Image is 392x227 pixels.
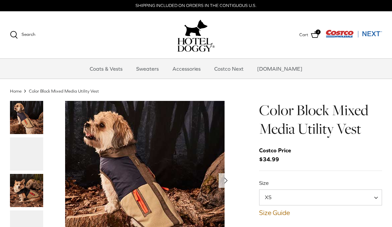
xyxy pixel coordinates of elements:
a: Costco Next [208,59,249,79]
a: hoteldoggy.com hoteldoggycom [177,18,215,52]
span: Cart [299,32,308,38]
label: Size [259,179,382,187]
nav: Breadcrumbs [10,88,382,94]
span: Search [22,32,35,37]
img: Costco Next [326,30,382,38]
a: Home [10,88,22,93]
a: Coats & Vests [84,59,129,79]
a: Visit Costco Next [326,34,382,39]
span: 2 [316,30,321,35]
a: Thumbnail Link [10,174,43,207]
span: XS [259,193,285,201]
a: [DOMAIN_NAME] [251,59,308,79]
span: XS [259,189,382,205]
span: $34.99 [259,146,298,164]
img: hoteldoggycom [177,38,215,52]
a: Size Guide [259,209,382,217]
a: Sweaters [130,59,165,79]
img: tan dog wearing a blue & brown vest [10,101,43,134]
div: Costco Price [259,146,291,155]
a: Accessories [166,59,207,79]
a: Color Block Mixed Media Utility Vest [29,88,99,93]
a: Search [10,31,35,39]
button: Next [219,173,233,188]
h1: Color Block Mixed Media Utility Vest [259,101,382,138]
img: hoteldoggy.com [184,18,208,38]
a: Thumbnail Link [10,137,43,171]
a: Cart 2 [299,31,319,39]
a: Thumbnail Link [10,101,43,134]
